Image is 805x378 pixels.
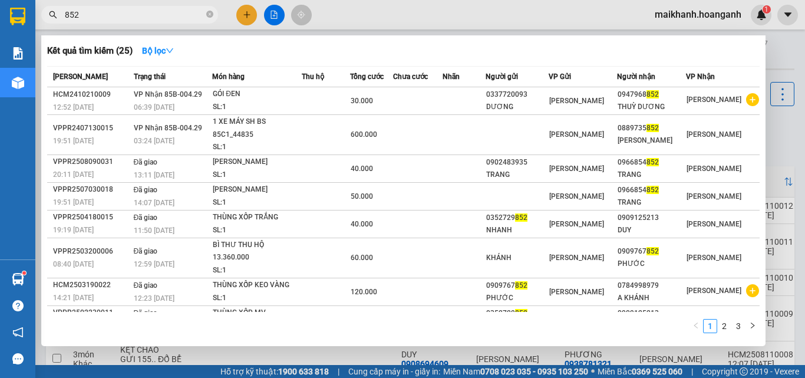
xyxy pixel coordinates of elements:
span: [PERSON_NAME] [687,254,741,262]
div: DUY [618,224,685,236]
span: search [49,11,57,19]
span: 40.000 [351,165,373,173]
div: VPPR2503200006 [53,245,130,258]
div: GÓI ĐEN [213,88,301,101]
span: [PERSON_NAME] [53,73,108,81]
strong: Bộ lọc [142,46,174,55]
span: VP Gửi [549,73,571,81]
span: 03:24 [DATE] [134,137,174,145]
span: [PERSON_NAME] [549,192,604,200]
sup: 1 [22,271,26,275]
div: VPPR2407130015 [53,122,130,134]
div: NHANH [486,224,548,236]
span: 13:11 [DATE] [134,171,174,179]
li: Previous Page [689,319,703,333]
span: 60.000 [351,254,373,262]
span: [PERSON_NAME] [687,130,741,139]
span: [PERSON_NAME] [687,192,741,200]
span: Nhãn [443,73,460,81]
a: 1 [704,320,717,333]
span: 852 [646,247,659,255]
div: A KHÁNH [618,292,685,304]
span: [PERSON_NAME] [549,97,604,105]
div: SL: 1 [213,196,301,209]
div: TRANG [618,169,685,181]
div: BÌ THƯ THU HỘ 13.360.000 [213,239,301,264]
div: 0966854 [618,184,685,196]
div: TRANG [486,169,548,181]
span: 11:50 [DATE] [134,226,174,235]
img: warehouse-icon [12,273,24,285]
div: SL: 1 [213,264,301,277]
span: Trạng thái [134,73,166,81]
div: THÙNG XỐP MV [213,307,301,320]
span: Đã giao [134,247,158,255]
div: 0947968 [618,88,685,101]
span: [PERSON_NAME] [549,130,604,139]
div: HCM2410210009 [53,88,130,101]
button: Bộ lọcdown [133,41,183,60]
button: left [689,319,703,333]
span: Người nhận [617,73,655,81]
span: plus-circle [746,93,759,106]
span: close-circle [206,11,213,18]
div: DƯƠNG [486,101,548,113]
div: 0909125213 [618,307,685,320]
button: right [745,319,760,333]
li: Next Page [745,319,760,333]
div: PHƯỚC [618,258,685,270]
span: [PERSON_NAME] [549,254,604,262]
div: THÙNG XỐP KEO VÀNG [213,279,301,292]
a: 2 [718,320,731,333]
div: VPPR2504180015 [53,211,130,223]
span: Đã giao [134,158,158,166]
span: VP Nhận 85B-004.29 [134,90,202,98]
span: 40.000 [351,220,373,228]
div: SL: 1 [213,224,301,237]
span: 19:51 [DATE] [53,137,94,145]
span: 852 [515,213,527,222]
span: 12:23 [DATE] [134,294,174,303]
span: 852 [646,90,659,98]
img: logo-vxr [10,8,25,25]
span: 12:52 [DATE] [53,103,94,111]
span: Tổng cước [350,73,384,81]
div: [PERSON_NAME] [213,183,301,196]
span: VP Nhận 85B-004.29 [134,124,202,132]
div: 0966854 [618,156,685,169]
div: SL: 1 [213,101,301,114]
div: THÙNG XỐP TRẮNG [213,211,301,224]
div: HCM2503190022 [53,279,130,291]
span: [PERSON_NAME] [549,165,604,173]
div: SL: 1 [213,141,301,154]
div: VPPR2502230011 [53,307,130,319]
span: 852 [515,281,527,290]
div: 0784998979 [618,280,685,292]
span: [PERSON_NAME] [687,165,741,173]
div: [PERSON_NAME] [618,134,685,147]
span: Chưa cước [393,73,428,81]
div: 0909767 [618,245,685,258]
span: down [166,47,174,55]
span: [PERSON_NAME] [687,220,741,228]
span: close-circle [206,9,213,21]
span: [PERSON_NAME] [549,220,604,228]
span: question-circle [12,300,24,311]
img: warehouse-icon [12,77,24,89]
li: 1 [703,319,717,333]
span: 20:11 [DATE] [53,170,94,179]
span: 852 [646,158,659,166]
div: THUỲ DƯƠNG [618,101,685,113]
span: Đã giao [134,281,158,290]
div: 0352729 [486,212,548,224]
div: 0909767 [486,280,548,292]
span: 19:51 [DATE] [53,198,94,206]
span: Đã giao [134,309,158,317]
span: VP Nhận [686,73,715,81]
span: 14:21 [DATE] [53,294,94,302]
div: SL: 1 [213,292,301,305]
span: right [749,322,756,329]
span: 120.000 [351,288,377,296]
span: [PERSON_NAME] [687,287,741,295]
div: KHÁNH [486,252,548,264]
